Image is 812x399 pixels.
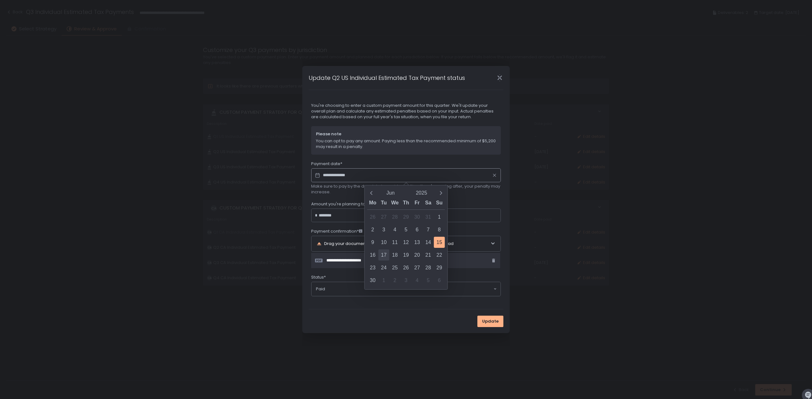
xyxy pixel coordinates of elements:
[390,198,401,209] div: We
[378,275,390,286] div: 1
[401,211,412,222] div: 29
[412,275,423,286] div: 4
[367,275,378,286] div: 30
[378,224,390,235] div: 3
[367,262,378,273] div: 23
[316,131,496,137] span: Please note
[434,249,445,261] div: 22
[390,249,401,261] div: 18
[434,198,445,209] div: Su
[401,198,412,209] div: Th
[412,211,423,222] div: 30
[412,224,423,235] div: 6
[325,286,493,292] input: Search for option
[390,275,401,286] div: 2
[311,161,342,167] span: Payment date*
[311,103,501,120] span: You're choosing to enter a custom payment amount for this quarter. We'll update your overall plan...
[378,262,390,273] div: 24
[434,237,445,248] div: 15
[378,249,390,261] div: 17
[311,228,363,234] span: Payment confirmation*
[367,198,378,209] div: Mo
[412,237,423,248] div: 13
[367,237,378,248] div: 9
[412,249,423,261] div: 20
[378,198,390,209] div: Tu
[437,189,445,197] button: Next month
[367,198,445,286] div: Calendar wrapper
[316,286,325,292] span: Paid
[309,74,465,82] h1: Update Q2 US Individual Estimated Tax Payment status
[423,224,434,235] div: 7
[311,274,326,280] span: Status*
[434,211,445,222] div: 1
[311,282,501,296] div: Search for option
[482,319,499,324] span: Update
[423,211,434,222] div: 31
[412,198,423,209] div: Fr
[401,224,412,235] div: 5
[367,249,378,261] div: 16
[434,224,445,235] div: 8
[477,316,503,327] button: Update
[375,187,406,198] button: Open months overlay
[406,187,437,198] button: Open years overlay
[423,275,434,286] div: 5
[390,211,401,222] div: 28
[316,138,496,150] span: You can opt to pay any amount. Paying less than the recommended minimum of $5,200 may result in a...
[390,262,401,273] div: 25
[311,183,501,195] span: Make sure to pay by the due date to avoid penalties. If you're paying after, your penalty may inc...
[423,262,434,273] div: 28
[401,262,412,273] div: 26
[367,189,375,197] button: Previous month
[423,198,434,209] div: Sa
[401,275,412,286] div: 3
[378,211,390,222] div: 27
[401,249,412,261] div: 19
[412,262,423,273] div: 27
[390,224,401,235] div: 4
[367,211,378,222] div: 26
[489,74,510,81] div: Close
[434,275,445,286] div: 6
[367,224,378,235] div: 2
[378,237,390,248] div: 10
[423,237,434,248] div: 14
[390,237,401,248] div: 11
[401,237,412,248] div: 12
[434,262,445,273] div: 29
[367,211,445,286] div: Calendar days
[423,249,434,261] div: 21
[311,168,501,182] input: Datepicker input
[311,201,376,207] span: Amount you're planning to pay*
